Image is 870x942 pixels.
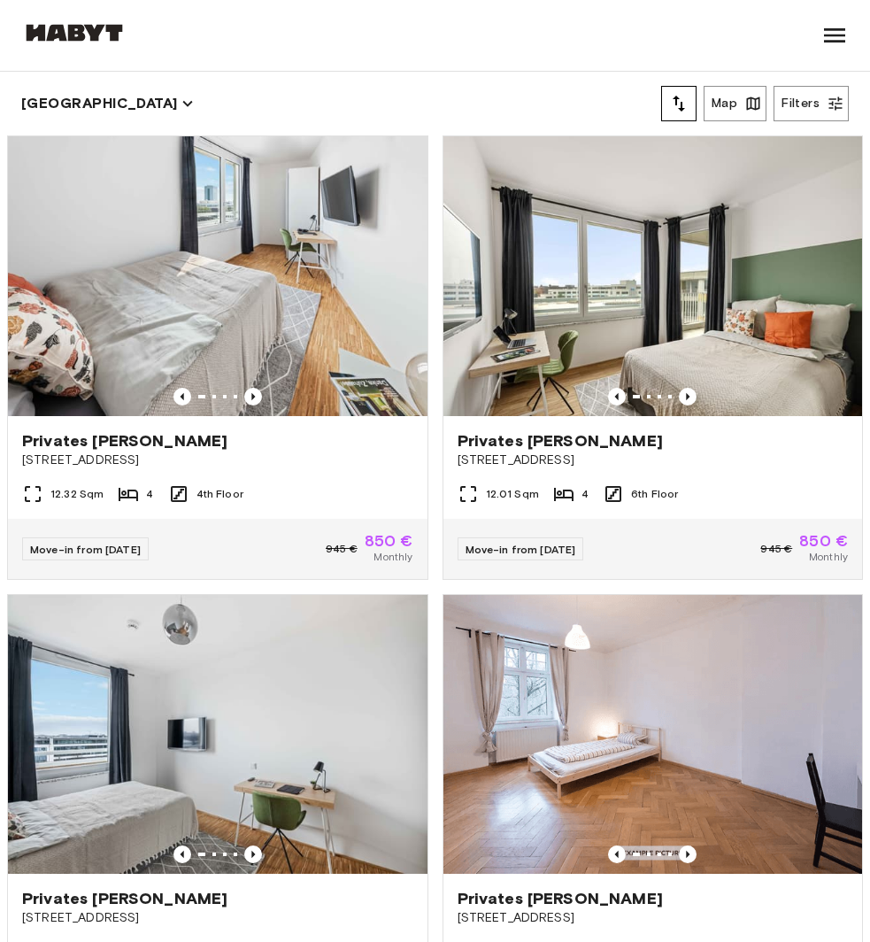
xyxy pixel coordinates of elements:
[326,541,358,557] span: 945 €
[443,595,863,875] img: Marketing picture of unit DE-02-012-002-03HF
[466,543,576,556] span: Move-in from [DATE]
[22,430,227,452] span: Privates [PERSON_NAME]
[458,909,849,927] span: [STREET_ADDRESS]
[21,91,194,116] button: [GEOGRAPHIC_DATA]
[581,486,589,502] span: 4
[760,541,792,557] span: 945 €
[809,549,848,565] span: Monthly
[244,388,262,405] button: Previous image
[244,845,262,863] button: Previous image
[22,452,413,469] span: [STREET_ADDRESS]
[458,888,663,909] span: Privates [PERSON_NAME]
[631,486,678,502] span: 6th Floor
[7,135,428,580] a: Marketing picture of unit DE-02-022-003-03HFPrevious imagePrevious imagePrivates [PERSON_NAME][ST...
[8,595,427,875] img: Marketing picture of unit DE-02-022-004-04HF
[146,486,153,502] span: 4
[443,136,863,416] img: Marketing picture of unit DE-02-021-002-02HF
[443,135,864,580] a: Marketing picture of unit DE-02-021-002-02HFPrevious imagePrevious imagePrivates [PERSON_NAME][ST...
[799,533,848,549] span: 850 €
[173,845,191,863] button: Previous image
[8,136,427,416] img: Marketing picture of unit DE-02-022-003-03HF
[196,486,243,502] span: 4th Floor
[679,845,697,863] button: Previous image
[458,430,663,452] span: Privates [PERSON_NAME]
[21,24,127,42] img: Habyt
[22,909,413,927] span: [STREET_ADDRESS]
[608,388,626,405] button: Previous image
[173,388,191,405] button: Previous image
[608,845,626,863] button: Previous image
[30,543,141,556] span: Move-in from [DATE]
[458,452,849,469] span: [STREET_ADDRESS]
[373,549,412,565] span: Monthly
[50,486,104,502] span: 12.32 Sqm
[774,86,849,121] button: Filters
[22,888,227,909] span: Privates [PERSON_NAME]
[679,388,697,405] button: Previous image
[486,486,539,502] span: 12.01 Sqm
[661,86,697,121] button: tune
[704,86,766,121] button: Map
[365,533,413,549] span: 850 €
